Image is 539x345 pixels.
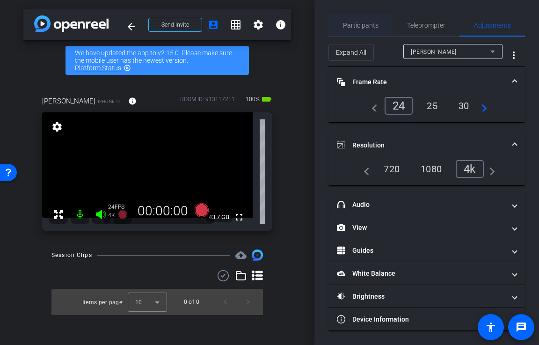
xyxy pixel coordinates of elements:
mat-panel-title: White Balance [337,269,505,279]
button: Previous page [214,291,237,313]
div: We have updated the app to v2.15.0. Please make sure the mobile user has the newest version. [66,46,249,75]
mat-expansion-panel-header: Audio [328,193,525,216]
button: Send invite [148,18,202,32]
img: app-logo [34,15,109,32]
mat-icon: battery_std [261,94,272,105]
span: [PERSON_NAME] [411,49,457,55]
div: Items per page: [82,298,124,307]
mat-icon: cloud_upload [235,250,247,261]
mat-icon: arrow_back [126,21,137,32]
div: ROOM ID: 913117211 [180,95,235,109]
span: Adjustments [474,22,511,29]
div: 0 of 0 [184,297,199,307]
div: 24 [108,203,131,211]
mat-icon: highlight_off [124,64,131,72]
mat-expansion-panel-header: White Balance [328,262,525,285]
mat-icon: navigate_before [358,163,370,175]
mat-icon: info [275,19,286,30]
div: 1080 [414,161,449,177]
mat-icon: navigate_next [476,100,487,111]
mat-panel-title: Guides [337,246,505,256]
button: More Options for Adjustments Panel [503,44,525,66]
mat-icon: message [516,322,527,333]
mat-expansion-panel-header: Resolution [328,130,525,160]
mat-expansion-panel-header: Guides [328,239,525,262]
mat-panel-title: Audio [337,200,505,210]
mat-icon: navigate_next [484,163,495,175]
span: Send invite [161,21,189,29]
a: Platform Status [75,64,121,72]
mat-icon: fullscreen [233,212,245,223]
mat-icon: accessibility [485,322,496,333]
mat-panel-title: Resolution [337,140,505,150]
div: 00:00:00 [131,203,194,219]
span: 100% [244,92,261,107]
div: 30 [452,98,476,114]
span: FPS [115,204,124,210]
mat-panel-title: View [337,223,505,233]
div: 4K [108,212,131,219]
mat-icon: grid_on [230,19,241,30]
mat-panel-title: Device Information [337,315,505,324]
button: Expand All [328,44,374,61]
mat-icon: account_box [208,19,219,30]
mat-expansion-panel-header: Brightness [328,285,525,308]
mat-expansion-panel-header: Device Information [328,308,525,330]
mat-icon: settings [51,121,64,132]
div: 25 [420,98,444,114]
span: iPhone 11 [98,98,121,105]
div: 24 [385,97,413,115]
mat-icon: info [128,97,137,105]
img: Session clips [252,250,263,261]
mat-icon: navigate_before [366,100,378,111]
span: Teleprompter [407,22,445,29]
div: 4k [456,160,484,178]
span: Destinations for your clips [235,250,247,261]
div: Resolution [328,160,525,185]
mat-panel-title: Brightness [337,292,505,301]
span: Participants [343,22,379,29]
div: Session Clips [51,250,92,260]
mat-panel-title: Frame Rate [337,77,505,87]
div: Frame Rate [328,97,525,122]
div: 720 [377,161,407,177]
mat-expansion-panel-header: Frame Rate [328,67,525,97]
span: Expand All [336,44,366,61]
mat-icon: more_vert [508,50,519,61]
span: [PERSON_NAME] [42,96,95,106]
mat-icon: settings [253,19,264,30]
mat-expansion-panel-header: View [328,216,525,239]
button: Next page [237,291,259,313]
span: 43.7 GB [205,212,233,223]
